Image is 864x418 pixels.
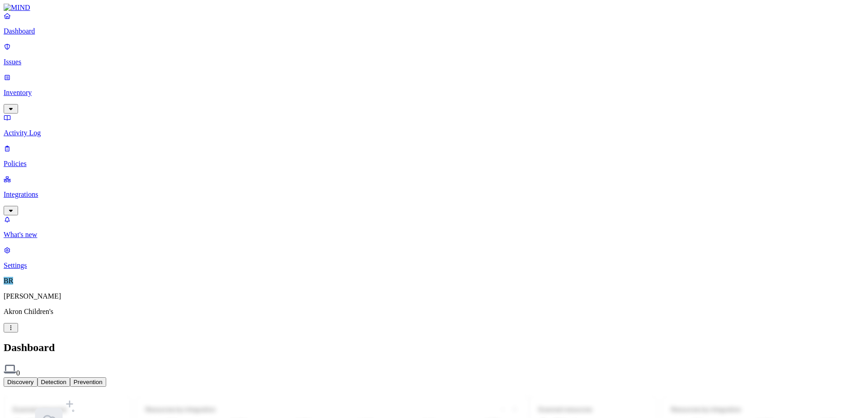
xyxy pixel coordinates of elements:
p: Issues [4,58,860,66]
img: MIND [4,4,30,12]
p: Policies [4,160,860,168]
a: Settings [4,246,860,270]
a: Issues [4,43,860,66]
p: Akron Children's [4,308,860,316]
p: Activity Log [4,129,860,137]
p: What's new [4,231,860,239]
button: Detection [38,377,70,387]
a: Inventory [4,73,860,112]
p: Dashboard [4,27,860,35]
a: MIND [4,4,860,12]
a: Activity Log [4,114,860,137]
a: What's new [4,215,860,239]
p: Settings [4,261,860,270]
img: svg%3e [4,363,16,375]
button: Discovery [4,377,38,387]
a: Integrations [4,175,860,214]
p: Inventory [4,89,860,97]
p: [PERSON_NAME] [4,292,860,300]
h2: Dashboard [4,342,860,354]
a: Policies [4,144,860,168]
button: Prevention [70,377,106,387]
p: Integrations [4,190,860,199]
span: 0 [16,369,20,377]
a: Dashboard [4,12,860,35]
span: BR [4,277,13,285]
